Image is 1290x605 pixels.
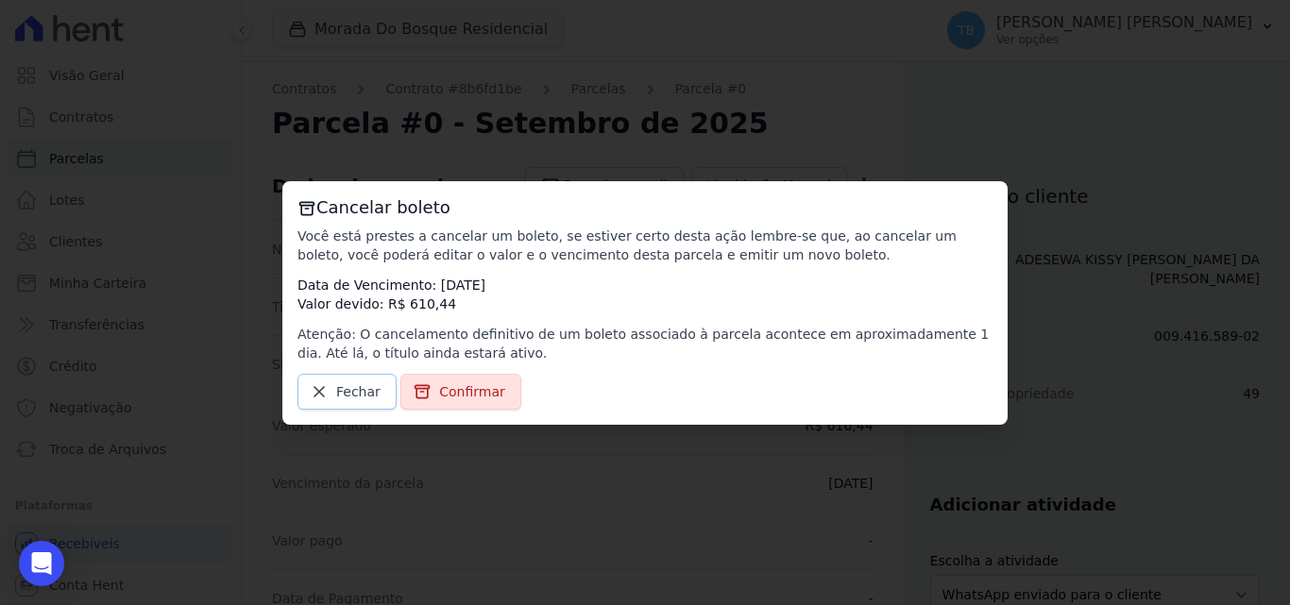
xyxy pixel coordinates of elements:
a: Fechar [297,374,397,410]
p: Atenção: O cancelamento definitivo de um boleto associado à parcela acontece em aproximadamente 1... [297,325,993,362]
h3: Cancelar boleto [297,196,993,219]
div: Open Intercom Messenger [19,541,64,586]
a: Confirmar [400,374,521,410]
span: Confirmar [439,382,505,401]
p: Data de Vencimento: [DATE] Valor devido: R$ 610,44 [297,276,993,313]
p: Você está prestes a cancelar um boleto, se estiver certo desta ação lembre-se que, ao cancelar um... [297,227,993,264]
span: Fechar [336,382,381,401]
